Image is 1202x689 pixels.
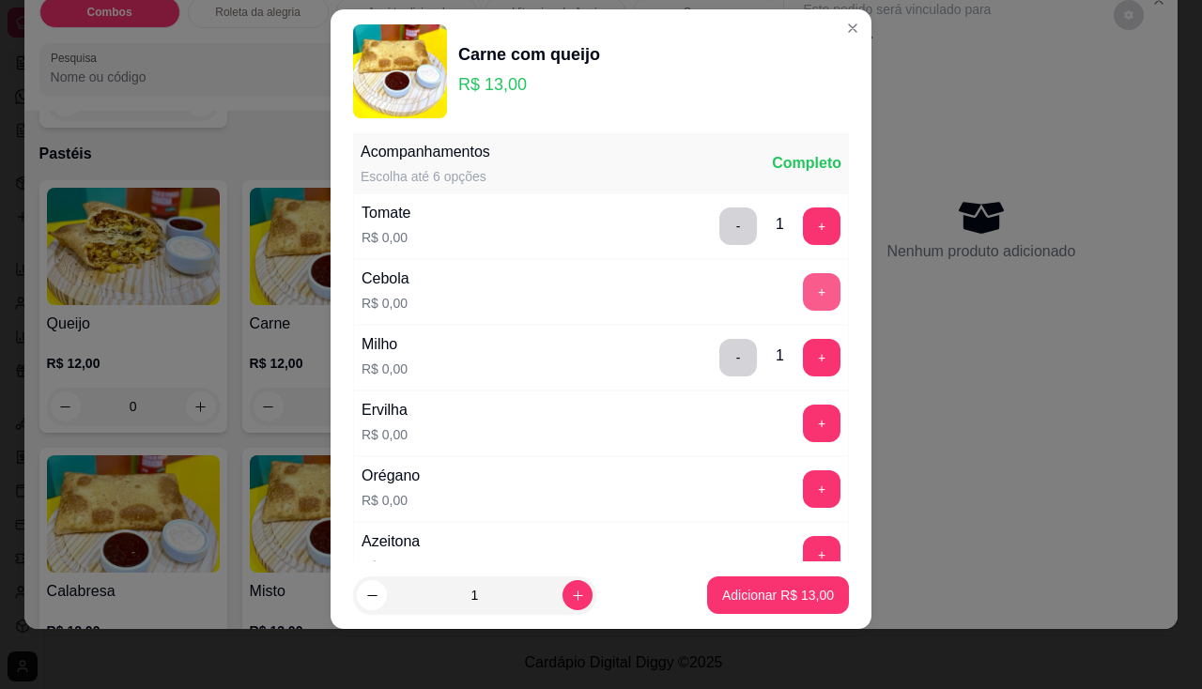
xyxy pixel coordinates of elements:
[362,294,409,313] p: R$ 0,00
[707,576,849,614] button: Adicionar R$ 13,00
[803,405,840,442] button: add
[458,71,600,98] p: R$ 13,00
[353,24,447,118] img: product-image
[776,213,784,236] div: 1
[362,333,408,356] div: Milho
[361,141,490,163] div: Acompanhamentos
[719,207,757,245] button: delete
[361,167,490,186] div: Escolha até 6 opções
[362,268,409,290] div: Cebola
[803,536,840,574] button: add
[803,207,840,245] button: add
[362,491,420,510] p: R$ 0,00
[803,273,840,311] button: add
[838,13,868,43] button: Close
[362,465,420,487] div: Orégano
[362,202,410,224] div: Tomate
[719,339,757,376] button: delete
[776,344,784,367] div: 1
[362,360,408,378] p: R$ 0,00
[722,586,834,605] p: Adicionar R$ 13,00
[362,228,410,247] p: R$ 0,00
[362,425,408,444] p: R$ 0,00
[458,41,600,68] div: Carne com queijo
[772,152,841,175] div: Completo
[803,470,840,508] button: add
[362,399,408,421] div: Ervilha
[362,530,420,553] div: Azeitona
[562,580,593,610] button: increase-product-quantity
[803,339,840,376] button: add
[362,557,420,575] p: R$ 0,00
[357,580,387,610] button: decrease-product-quantity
